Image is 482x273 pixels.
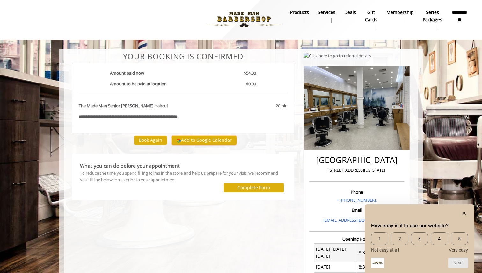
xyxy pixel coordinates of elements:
b: $54.00 [244,70,256,76]
div: How easy is it to use our website? Select an option from 1 to 5, with 1 being Not easy at all and... [371,209,468,268]
span: 1 [371,232,388,245]
a: DealsDeals [340,8,361,25]
button: Add to Google Calendar [172,136,237,145]
a: Productsproducts [286,8,313,25]
button: Complete Form [224,183,284,192]
a: Series packagesSeries packages [418,8,447,32]
span: 2 [391,232,408,245]
span: 5 [451,232,468,245]
button: Next question [448,258,468,268]
b: Amount paid now [110,70,144,76]
h3: Email [311,208,403,212]
label: Complete Form [237,185,270,190]
p: [STREET_ADDRESS][US_STATE] [311,167,403,174]
a: ServicesServices [313,8,340,25]
h3: Opening Hours [309,237,404,241]
b: products [290,9,309,16]
div: To reduce the time you spend filling forms in the store and help us prepare for your visit, we re... [80,170,286,183]
h2: How easy is it to use our website? Select an option from 1 to 5, with 1 being Not easy at all and... [371,222,468,230]
b: Series packages [423,9,442,23]
h3: Phone [311,190,403,194]
a: Gift cardsgift cards [361,8,382,32]
b: Membership [386,9,414,16]
center: Your Booking is confirmed [72,52,294,61]
td: [DATE] [314,262,357,272]
h2: [GEOGRAPHIC_DATA] [311,155,403,165]
span: Not easy at all [371,248,399,253]
a: [EMAIL_ADDRESS][DOMAIN_NAME] [323,217,391,223]
b: Amount to be paid at location [110,81,167,87]
b: Deals [344,9,356,16]
img: Click here to go to referral details [304,53,371,59]
b: What you can do before your appointment [80,162,180,169]
b: The Made Man Senior [PERSON_NAME] Haircut [79,103,168,109]
b: $0.00 [246,81,256,87]
button: Book Again [134,136,167,145]
td: 8:30 AM - 7:00 PM [357,262,399,272]
span: Very easy [449,248,468,253]
div: 20min [224,103,287,109]
b: Services [318,9,335,16]
button: Hide survey [460,209,468,217]
span: 3 [411,232,428,245]
div: How easy is it to use our website? Select an option from 1 to 5, with 1 being Not easy at all and... [371,232,468,253]
td: [DATE] [DATE] [DATE] [314,244,357,262]
img: Made Man Barbershop logo [200,2,288,37]
b: gift cards [365,9,377,23]
a: MembershipMembership [382,8,418,25]
span: 4 [431,232,448,245]
td: 8:30 AM - 7:30 PM [357,244,399,262]
a: + [PHONE_NUMBER]. [337,197,377,203]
